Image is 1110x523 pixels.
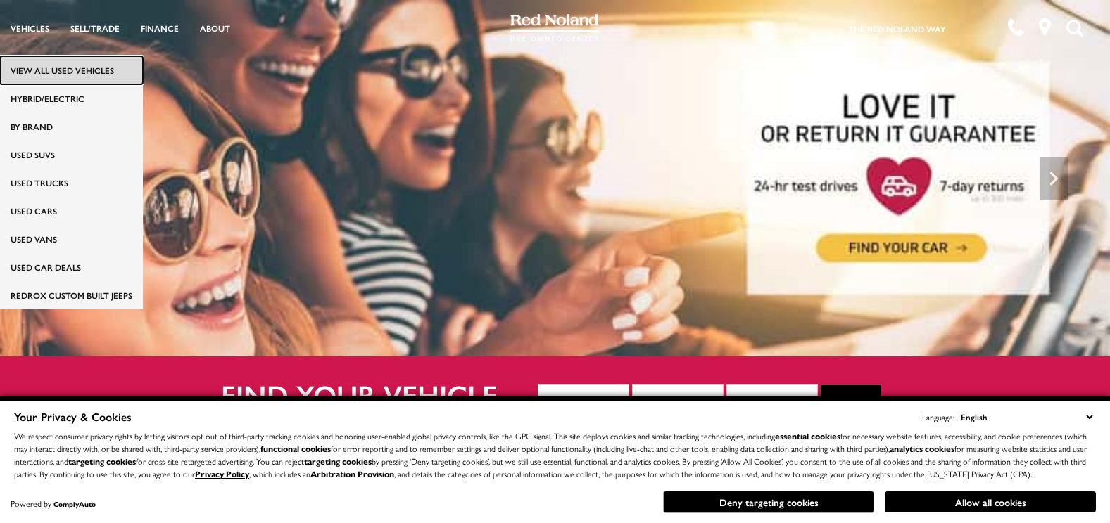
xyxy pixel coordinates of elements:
button: Deny targeting cookies [663,491,874,513]
img: Red Noland Pre-Owned [510,14,599,42]
a: Red Noland Pre-Owned [510,19,599,33]
strong: analytics cookies [890,442,954,455]
p: We respect consumer privacy rights by letting visitors opt out of third-party tracking cookies an... [14,430,1096,480]
span: Year [547,393,611,414]
a: The Red Noland Way [848,22,946,35]
a: Privacy Policy [195,467,249,480]
strong: targeting cookies [68,455,136,467]
strong: essential cookies [775,430,840,442]
div: Next [1040,157,1068,200]
span: Make [641,393,705,414]
button: Model [726,384,818,423]
span: Model [736,393,800,414]
strong: targeting cookies [304,455,372,467]
button: Open the search field [1061,1,1089,56]
button: Allow all cookies [885,491,1096,512]
strong: Arbitration Provision [310,467,394,480]
span: Your Privacy & Cookies [14,408,132,425]
select: Language Select [957,409,1096,425]
button: Make [632,384,724,423]
strong: functional cookies [260,442,331,455]
h2: Find your vehicle [221,379,538,410]
a: ComplyAuto [53,499,96,509]
button: Go [821,385,881,422]
div: Language: [922,413,954,421]
button: Year [538,384,629,423]
div: Powered by [11,499,96,508]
